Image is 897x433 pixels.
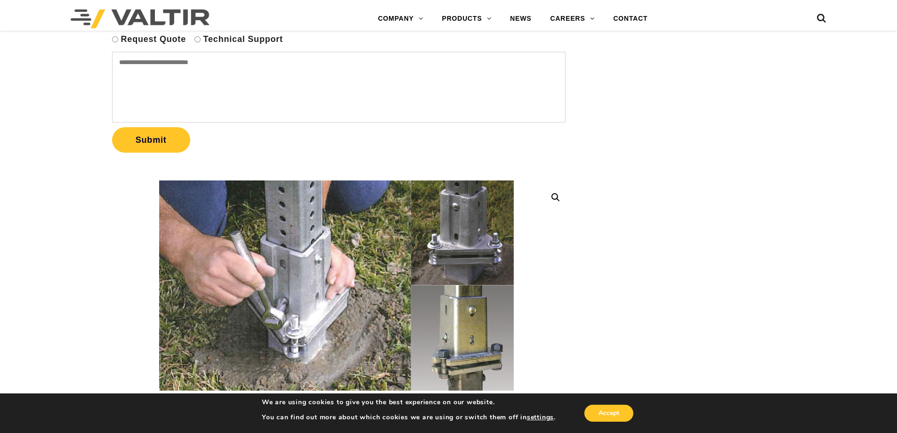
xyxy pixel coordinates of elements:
a: COMPANY [369,9,433,28]
button: Submit [112,127,190,153]
a: NEWS [501,9,541,28]
a: CONTACT [604,9,657,28]
button: settings [527,413,554,422]
label: Request Quote [121,34,186,45]
label: Technical Support [203,34,283,45]
button: Accept [584,405,633,422]
p: We are using cookies to give you the best experience on our website. [262,398,556,407]
p: You can find out more about which cookies we are using or switch them off in . [262,413,556,422]
a: PRODUCTS [433,9,501,28]
img: Valtir [71,9,210,28]
a: CAREERS [541,9,604,28]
